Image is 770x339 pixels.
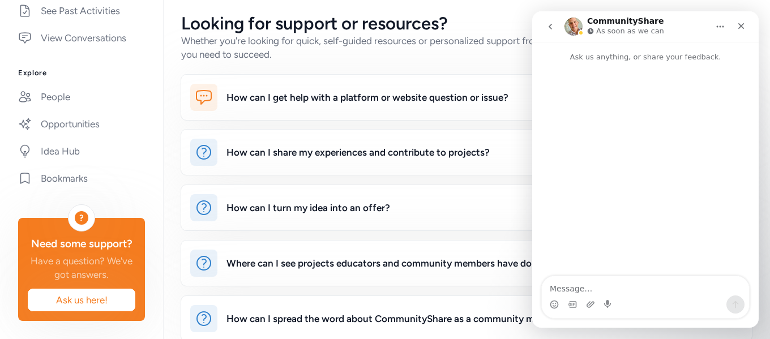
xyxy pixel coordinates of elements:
[27,236,136,252] div: Need some support?
[9,84,154,109] a: People
[27,254,136,281] div: Have a question? We've got answers.
[75,211,88,225] div: ?
[226,201,390,214] div: How can I turn my idea into an offer?
[9,166,154,191] a: Bookmarks
[9,25,154,50] a: View Conversations
[181,34,752,61] div: Whether you're looking for quick, self-guided resources or personalized support from our team, we...
[226,312,567,325] div: How can I spread the word about CommunityShare as a community member?
[27,288,136,312] button: Ask us here!
[9,111,154,136] a: Opportunities
[37,293,126,307] span: Ask us here!
[181,14,752,34] h2: Looking for support or resources?
[226,91,508,104] div: How can I get help with a platform or website question or issue?
[226,145,490,159] div: How can I share my experiences and contribute to projects?
[532,11,759,328] iframe: Intercom live chat
[9,139,154,164] a: Idea Hub
[18,68,145,78] h3: Explore
[226,256,547,270] div: Where can I see projects educators and community members have done?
